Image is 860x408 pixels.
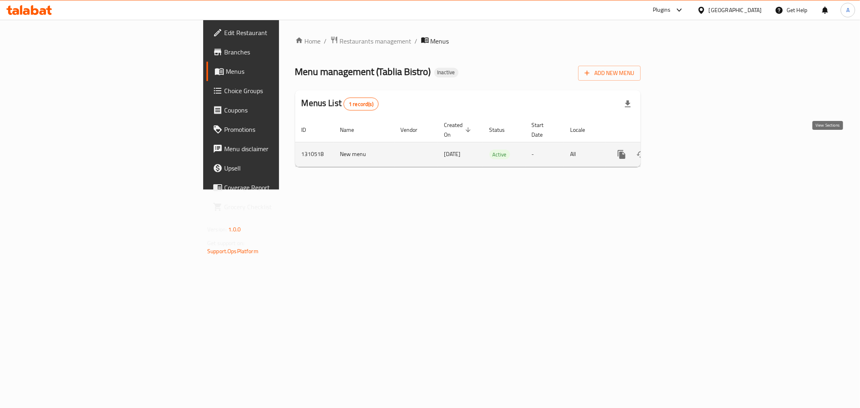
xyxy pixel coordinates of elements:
div: Inactive [434,68,458,77]
span: Locale [571,125,596,135]
a: Support.OpsPlatform [207,246,258,256]
span: Add New Menu [585,68,634,78]
span: A [846,6,850,15]
table: enhanced table [295,118,696,167]
span: Menu management ( Tablia Bistro ) [295,62,431,81]
div: Total records count [344,98,379,110]
a: Restaurants management [330,36,412,46]
span: Coupons [224,105,340,115]
button: Add New Menu [578,66,641,81]
span: Version: [207,224,227,235]
span: Menus [431,36,449,46]
span: Coverage Report [224,183,340,192]
span: Choice Groups [224,86,340,96]
button: more [612,145,631,164]
span: Promotions [224,125,340,134]
a: Choice Groups [206,81,347,100]
a: Promotions [206,120,347,139]
span: Branches [224,47,340,57]
span: Menus [226,67,340,76]
span: Active [489,150,510,159]
span: Inactive [434,69,458,76]
td: - [525,142,564,167]
span: ID [302,125,317,135]
div: [GEOGRAPHIC_DATA] [709,6,762,15]
h2: Menus List [302,97,379,110]
span: Name [340,125,365,135]
div: Plugins [653,5,671,15]
span: Status [489,125,516,135]
a: Coverage Report [206,178,347,197]
nav: breadcrumb [295,36,641,46]
a: Coupons [206,100,347,120]
th: Actions [606,118,696,142]
a: Grocery Checklist [206,197,347,216]
span: [DATE] [444,149,461,159]
li: / [415,36,418,46]
a: Edit Restaurant [206,23,347,42]
span: 1.0.0 [228,224,241,235]
span: 1 record(s) [344,100,378,108]
a: Upsell [206,158,347,178]
span: Created On [444,120,473,139]
span: Vendor [401,125,428,135]
div: Export file [618,94,637,114]
span: Menu disclaimer [224,144,340,154]
span: Restaurants management [340,36,412,46]
td: New menu [334,142,394,167]
button: Change Status [631,145,651,164]
span: Upsell [224,163,340,173]
a: Branches [206,42,347,62]
td: All [564,142,606,167]
span: Grocery Checklist [224,202,340,212]
span: Edit Restaurant [224,28,340,37]
span: Get support on: [207,238,244,248]
a: Menu disclaimer [206,139,347,158]
a: Menus [206,62,347,81]
span: Start Date [532,120,554,139]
